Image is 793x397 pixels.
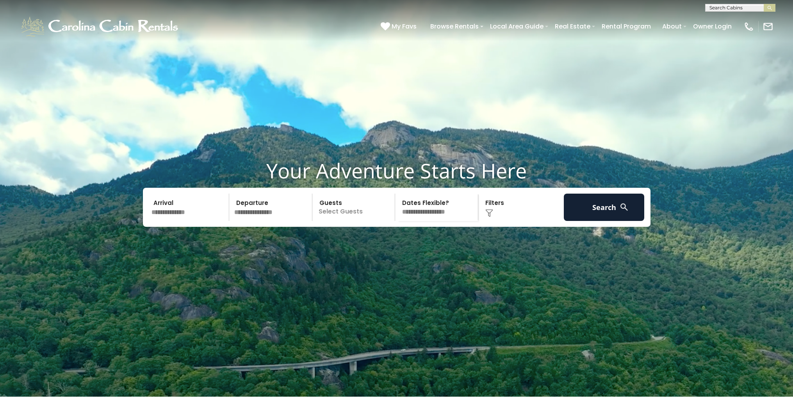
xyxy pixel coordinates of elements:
[551,20,594,33] a: Real Estate
[485,209,493,217] img: filter--v1.png
[763,21,773,32] img: mail-regular-white.png
[619,202,629,212] img: search-regular-white.png
[689,20,736,33] a: Owner Login
[6,158,787,183] h1: Your Adventure Starts Here
[658,20,686,33] a: About
[486,20,547,33] a: Local Area Guide
[20,15,182,38] img: White-1-1-2.png
[315,194,395,221] p: Select Guests
[426,20,483,33] a: Browse Rentals
[392,21,417,31] span: My Favs
[743,21,754,32] img: phone-regular-white.png
[598,20,655,33] a: Rental Program
[381,21,419,32] a: My Favs
[564,194,645,221] button: Search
